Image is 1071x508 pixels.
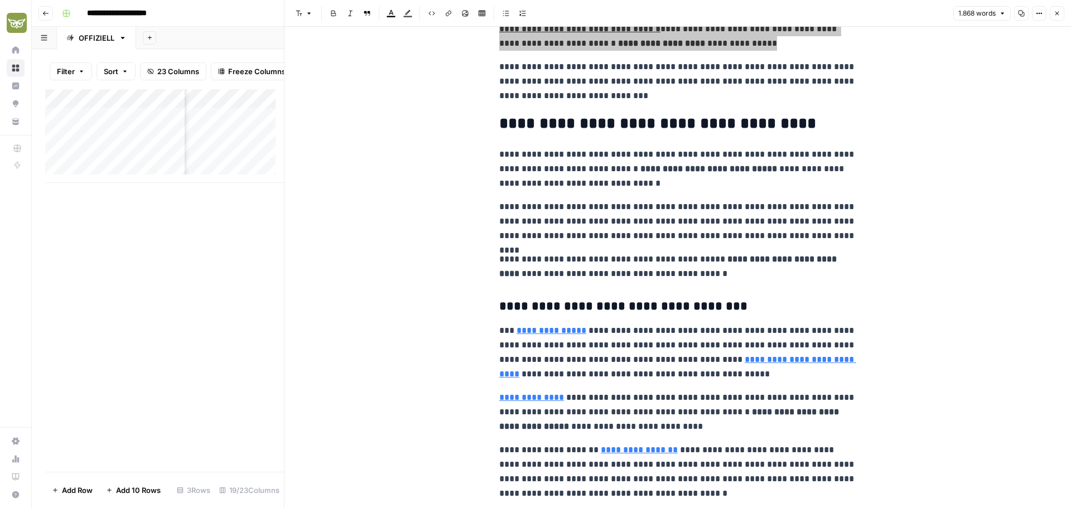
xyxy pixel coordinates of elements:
button: Workspace: Evergreen Media [7,9,25,37]
a: Your Data [7,113,25,130]
button: Help + Support [7,486,25,504]
span: 1.868 words [958,8,996,18]
span: Sort [104,66,118,77]
a: Opportunities [7,95,25,113]
button: Freeze Columns [211,62,293,80]
img: Evergreen Media Logo [7,13,27,33]
div: 19/23 Columns [215,481,284,499]
a: Browse [7,59,25,77]
div: 3 Rows [172,481,215,499]
a: Insights [7,77,25,95]
span: Add Row [62,485,93,496]
a: Home [7,41,25,59]
span: 23 Columns [157,66,199,77]
span: Add 10 Rows [116,485,161,496]
button: 1.868 words [953,6,1011,21]
button: Filter [50,62,92,80]
a: Settings [7,432,25,450]
span: Freeze Columns [228,66,286,77]
a: OFFIZIELL [57,27,136,49]
button: Sort [97,62,136,80]
a: Learning Hub [7,468,25,486]
button: Add 10 Rows [99,481,167,499]
a: Usage [7,450,25,468]
button: Add Row [45,481,99,499]
span: Filter [57,66,75,77]
div: OFFIZIELL [79,32,114,43]
button: 23 Columns [140,62,206,80]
